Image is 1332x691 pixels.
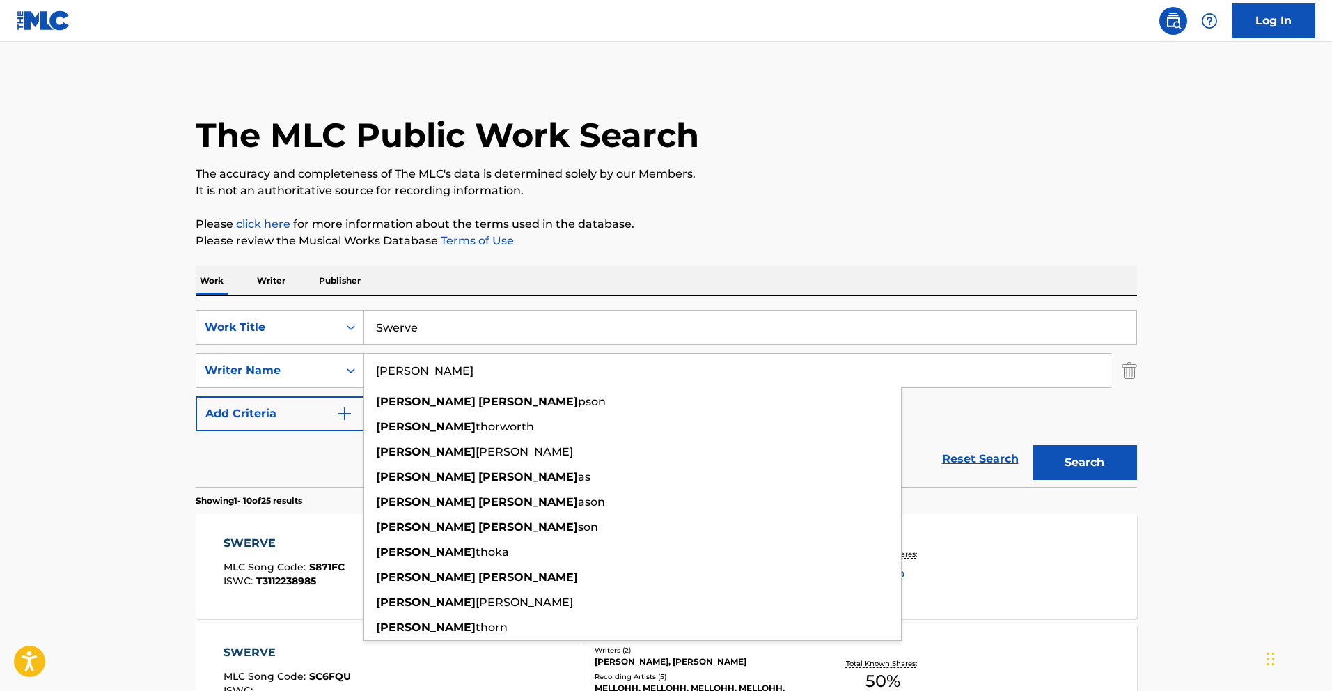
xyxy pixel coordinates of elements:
[224,644,351,661] div: SWERVE
[376,420,476,433] strong: [PERSON_NAME]
[196,233,1137,249] p: Please review the Musical Works Database
[476,545,509,559] span: thoka
[224,575,256,587] span: ISWC :
[578,395,606,408] span: pson
[476,420,534,433] span: thorworth
[196,495,302,507] p: Showing 1 - 10 of 25 results
[1232,3,1315,38] a: Log In
[376,621,476,634] strong: [PERSON_NAME]
[376,395,476,408] strong: [PERSON_NAME]
[478,395,578,408] strong: [PERSON_NAME]
[376,596,476,609] strong: [PERSON_NAME]
[935,444,1026,474] a: Reset Search
[478,570,578,584] strong: [PERSON_NAME]
[1159,7,1187,35] a: Public Search
[595,645,805,655] div: Writers ( 2 )
[476,596,573,609] span: [PERSON_NAME]
[205,362,330,379] div: Writer Name
[205,319,330,336] div: Work Title
[578,495,605,508] span: ason
[1196,7,1223,35] div: Help
[196,396,364,431] button: Add Criteria
[1262,624,1332,691] iframe: Chat Widget
[196,310,1137,487] form: Search Form
[376,445,476,458] strong: [PERSON_NAME]
[478,470,578,483] strong: [PERSON_NAME]
[196,216,1137,233] p: Please for more information about the terms used in the database.
[1267,638,1275,680] div: Drag
[1122,353,1137,388] img: Delete Criterion
[846,658,920,669] p: Total Known Shares:
[196,514,1137,619] a: SWERVEMLC Song Code:S871FCISWC:T3112238985Writers (2)[PERSON_NAME], [PERSON_NAME] [PERSON_NAME]Re...
[224,535,345,552] div: SWERVE
[236,217,290,231] a: click here
[376,545,476,559] strong: [PERSON_NAME]
[578,470,590,483] span: as
[595,655,805,668] div: [PERSON_NAME], [PERSON_NAME]
[196,266,228,295] p: Work
[309,561,345,573] span: S871FC
[315,266,365,295] p: Publisher
[224,561,309,573] span: MLC Song Code :
[253,266,290,295] p: Writer
[196,166,1137,183] p: The accuracy and completeness of The MLC's data is determined solely by our Members.
[376,520,476,534] strong: [PERSON_NAME]
[309,670,351,683] span: SC6FQU
[1201,13,1218,29] img: help
[196,114,699,156] h1: The MLC Public Work Search
[224,670,309,683] span: MLC Song Code :
[478,520,578,534] strong: [PERSON_NAME]
[376,470,476,483] strong: [PERSON_NAME]
[336,405,353,422] img: 9d2ae6d4665cec9f34b9.svg
[376,495,476,508] strong: [PERSON_NAME]
[17,10,70,31] img: MLC Logo
[578,520,598,534] span: son
[476,621,508,634] span: thorn
[376,570,476,584] strong: [PERSON_NAME]
[478,495,578,508] strong: [PERSON_NAME]
[438,234,514,247] a: Terms of Use
[256,575,316,587] span: T3112238985
[595,671,805,682] div: Recording Artists ( 5 )
[1165,13,1182,29] img: search
[476,445,573,458] span: [PERSON_NAME]
[1033,445,1137,480] button: Search
[196,183,1137,199] p: It is not an authoritative source for recording information.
